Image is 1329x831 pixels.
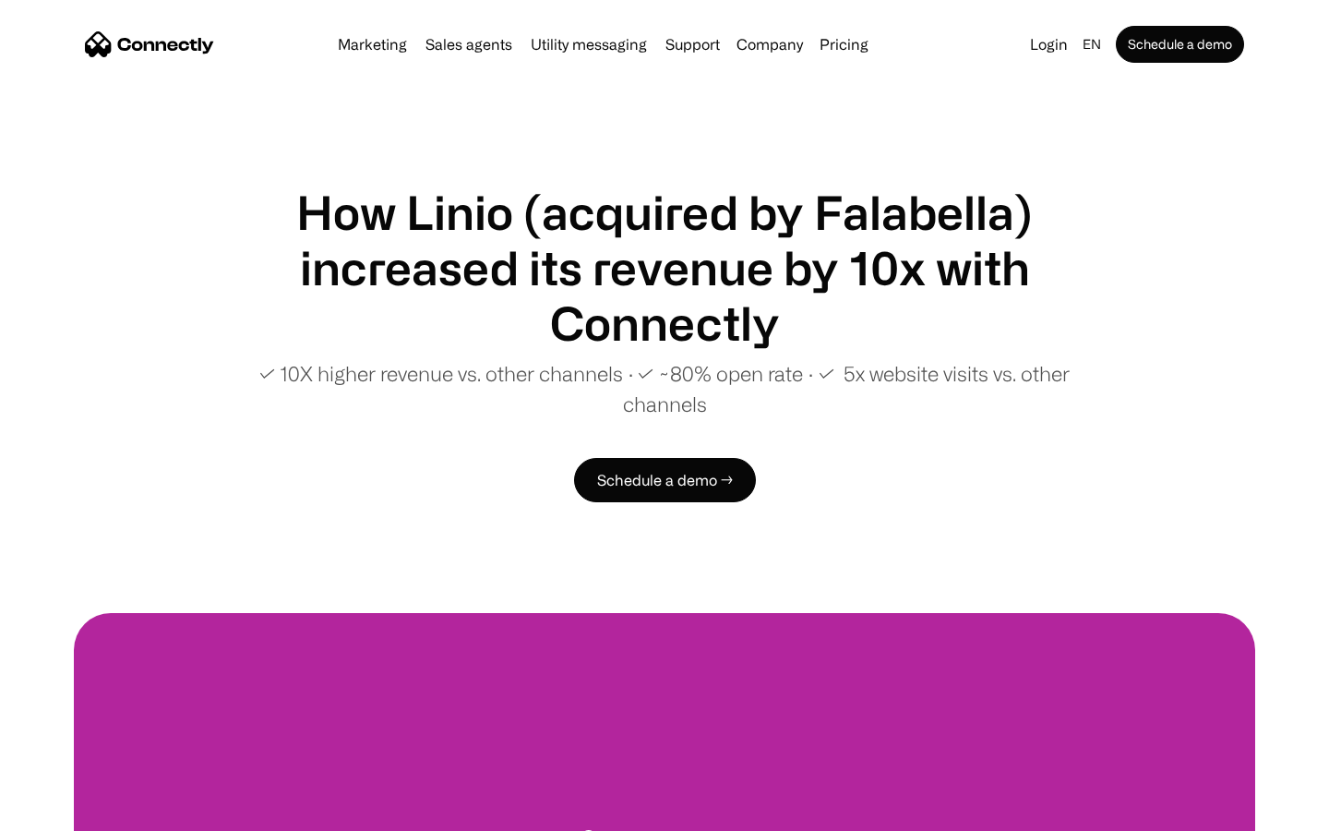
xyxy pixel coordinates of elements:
[812,37,876,52] a: Pricing
[221,185,1107,351] h1: How Linio (acquired by Falabella) increased its revenue by 10x with Connectly
[1083,31,1101,57] div: en
[330,37,414,52] a: Marketing
[1116,26,1244,63] a: Schedule a demo
[221,358,1107,419] p: ✓ 10X higher revenue vs. other channels ∙ ✓ ~80% open rate ∙ ✓ 5x website visits vs. other channels
[658,37,727,52] a: Support
[18,797,111,825] aside: Language selected: English
[523,37,654,52] a: Utility messaging
[418,37,520,52] a: Sales agents
[1023,31,1075,57] a: Login
[37,799,111,825] ul: Language list
[574,458,756,502] a: Schedule a demo →
[736,31,803,57] div: Company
